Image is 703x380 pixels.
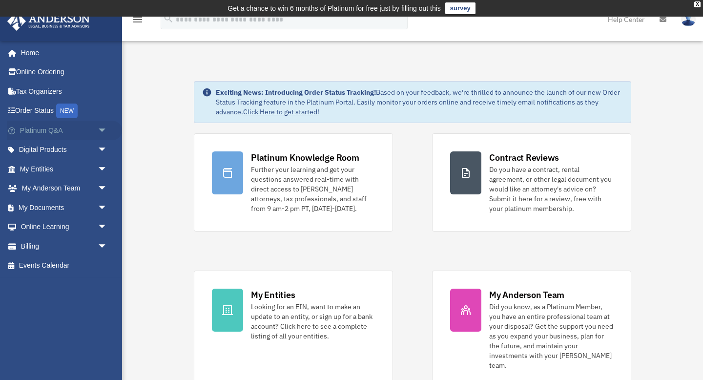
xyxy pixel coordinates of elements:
div: My Anderson Team [489,289,564,301]
a: My Documentsarrow_drop_down [7,198,122,217]
a: Billingarrow_drop_down [7,236,122,256]
a: Platinum Q&Aarrow_drop_down [7,121,122,140]
span: arrow_drop_down [98,121,117,141]
div: Get a chance to win 6 months of Platinum for free just by filling out this [227,2,441,14]
span: arrow_drop_down [98,217,117,237]
div: My Entities [251,289,295,301]
a: Platinum Knowledge Room Further your learning and get your questions answered real-time with dire... [194,133,393,232]
strong: Exciting News: Introducing Order Status Tracking! [216,88,376,97]
i: search [163,13,174,24]
div: Further your learning and get your questions answered real-time with direct access to [PERSON_NAM... [251,165,375,213]
a: Online Ordering [7,63,122,82]
div: Based on your feedback, we're thrilled to announce the launch of our new Order Status Tracking fe... [216,87,623,117]
div: Looking for an EIN, want to make an update to an entity, or sign up for a bank account? Click her... [251,302,375,341]
span: arrow_drop_down [98,198,117,218]
span: arrow_drop_down [98,179,117,199]
span: arrow_drop_down [98,140,117,160]
a: Order StatusNEW [7,101,122,121]
span: arrow_drop_down [98,236,117,256]
div: NEW [56,104,78,118]
a: My Entitiesarrow_drop_down [7,159,122,179]
div: Did you know, as a Platinum Member, you have an entire professional team at your disposal? Get th... [489,302,613,370]
a: Contract Reviews Do you have a contract, rental agreement, or other legal document you would like... [432,133,631,232]
i: menu [132,14,144,25]
span: arrow_drop_down [98,159,117,179]
a: My Anderson Teamarrow_drop_down [7,179,122,198]
a: Tax Organizers [7,82,122,101]
a: Events Calendar [7,256,122,275]
img: Anderson Advisors Platinum Portal [4,12,93,31]
div: close [694,1,701,7]
a: survey [445,2,476,14]
a: Home [7,43,117,63]
a: Click Here to get started! [243,107,319,116]
img: User Pic [681,12,696,26]
div: Do you have a contract, rental agreement, or other legal document you would like an attorney's ad... [489,165,613,213]
div: Platinum Knowledge Room [251,151,359,164]
div: Contract Reviews [489,151,559,164]
a: Online Learningarrow_drop_down [7,217,122,237]
a: Digital Productsarrow_drop_down [7,140,122,160]
a: menu [132,17,144,25]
